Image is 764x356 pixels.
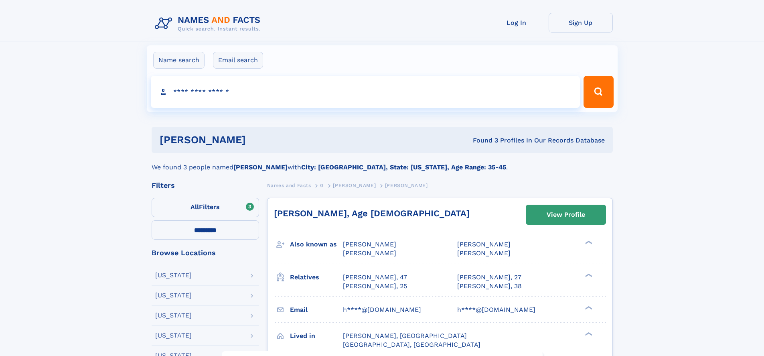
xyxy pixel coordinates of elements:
[343,273,407,282] a: [PERSON_NAME], 47
[152,153,613,172] div: We found 3 people named with .
[155,332,192,339] div: [US_STATE]
[152,13,267,35] img: Logo Names and Facts
[155,312,192,319] div: [US_STATE]
[333,183,376,188] span: [PERSON_NAME]
[151,76,580,108] input: search input
[343,282,407,291] a: [PERSON_NAME], 25
[484,13,549,33] a: Log In
[549,13,613,33] a: Sign Up
[274,208,470,218] a: [PERSON_NAME], Age [DEMOGRAPHIC_DATA]
[583,331,593,336] div: ❯
[359,136,605,145] div: Found 3 Profiles In Our Records Database
[152,249,259,256] div: Browse Locations
[155,292,192,299] div: [US_STATE]
[526,205,606,224] a: View Profile
[385,183,428,188] span: [PERSON_NAME]
[267,180,311,190] a: Names and Facts
[583,240,593,245] div: ❯
[547,205,585,224] div: View Profile
[343,240,396,248] span: [PERSON_NAME]
[333,180,376,190] a: [PERSON_NAME]
[152,182,259,189] div: Filters
[290,238,343,251] h3: Also known as
[584,76,613,108] button: Search Button
[213,52,263,69] label: Email search
[583,305,593,310] div: ❯
[152,198,259,217] label: Filters
[457,249,511,257] span: [PERSON_NAME]
[290,329,343,343] h3: Lived in
[320,180,324,190] a: G
[160,135,359,145] h1: [PERSON_NAME]
[457,273,521,282] a: [PERSON_NAME], 27
[190,203,199,211] span: All
[457,240,511,248] span: [PERSON_NAME]
[583,273,593,278] div: ❯
[301,163,506,171] b: City: [GEOGRAPHIC_DATA], State: [US_STATE], Age Range: 35-45
[343,341,480,348] span: [GEOGRAPHIC_DATA], [GEOGRAPHIC_DATA]
[290,271,343,284] h3: Relatives
[290,303,343,317] h3: Email
[320,183,324,188] span: G
[457,282,522,291] a: [PERSON_NAME], 38
[343,332,467,340] span: [PERSON_NAME], [GEOGRAPHIC_DATA]
[153,52,205,69] label: Name search
[155,272,192,279] div: [US_STATE]
[233,163,288,171] b: [PERSON_NAME]
[343,249,396,257] span: [PERSON_NAME]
